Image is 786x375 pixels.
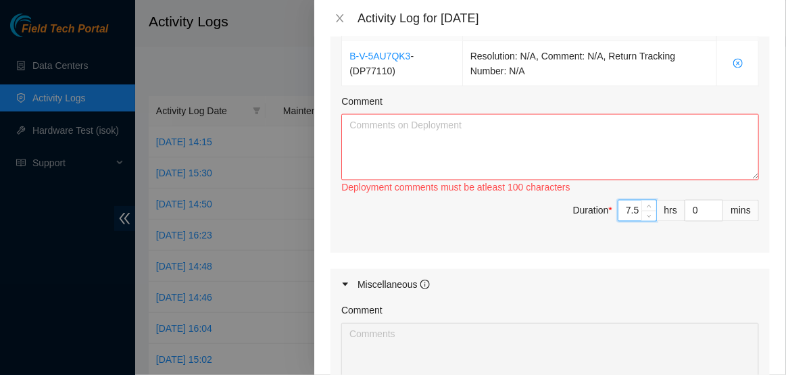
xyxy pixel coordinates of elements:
[341,280,349,289] span: caret-right
[657,200,685,222] div: hrs
[641,211,656,221] span: Decrease Value
[330,269,770,300] div: Miscellaneous info-circle
[341,94,383,109] label: Comment
[420,280,430,289] span: info-circle
[724,59,751,68] span: close-circle
[341,180,759,195] div: Deployment comments must be atleast 100 characters
[645,203,654,211] span: up
[349,51,410,61] a: B-V-5AU7QK3
[330,12,349,25] button: Close
[723,200,759,222] div: mins
[341,114,759,180] textarea: Comment
[645,212,654,220] span: down
[358,11,770,26] div: Activity Log for [DATE]
[463,41,717,86] td: Resolution: N/A, Comment: N/A, Return Tracking Number: N/A
[349,51,414,76] span: - ( DP77110 )
[335,13,345,24] span: close
[358,277,430,292] div: Miscellaneous
[641,201,656,211] span: Increase Value
[573,203,612,218] div: Duration
[341,303,383,318] label: Comment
